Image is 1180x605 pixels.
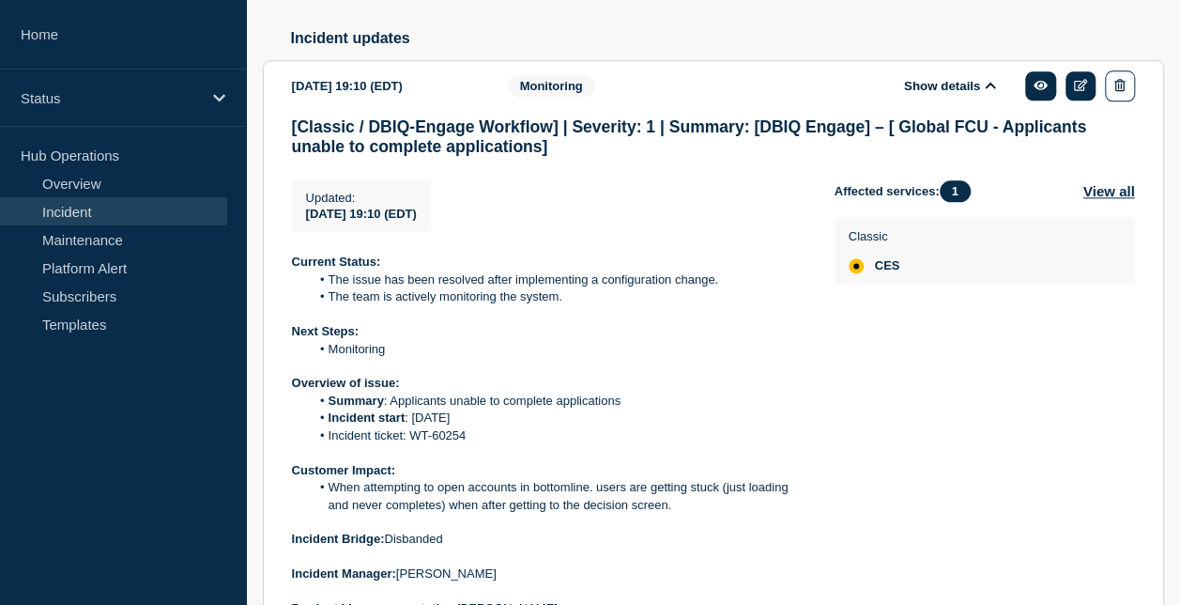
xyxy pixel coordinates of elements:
[508,75,595,97] span: Monitoring
[849,229,900,243] p: Classic
[329,411,406,425] strong: Incident start
[292,70,480,101] div: [DATE] 19:10 (EDT)
[306,207,417,221] span: [DATE] 19:10 (EDT)
[310,271,805,288] li: The issue has been resolved after implementing a configuration change.
[329,394,384,408] strong: Summary
[292,376,400,390] strong: Overview of issue:
[310,427,805,444] li: Incident ticket: WT-60254
[292,324,360,338] strong: Next Steps:
[292,532,385,546] strong: Incident Bridge:
[835,180,980,202] span: Affected services:
[1083,180,1135,202] button: View all
[310,393,805,410] li: : Applicants unable to complete applications
[849,258,864,273] div: affected
[875,258,900,273] span: CES
[310,479,805,514] li: When attempting to open accounts in bottomline. users are getting stuck (just loading and never c...
[292,566,396,581] strong: Incident Manager:
[310,341,805,358] li: Monitoring
[306,191,417,205] p: Updated :
[940,180,971,202] span: 1
[292,255,381,269] strong: Current Status:
[292,531,805,548] p: Disbanded
[292,463,396,477] strong: Customer Impact:
[898,78,1002,94] button: Show details
[291,30,1164,47] h2: Incident updates
[310,288,805,305] li: The team is actively monitoring the system.
[292,566,805,582] p: [PERSON_NAME]
[310,410,805,427] li: : [DATE]
[292,117,1135,157] h3: [Classic / DBIQ-Engage Workflow] | Severity: 1 | Summary: [DBIQ Engage] – [ Global FCU - Applican...
[21,90,201,106] p: Status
